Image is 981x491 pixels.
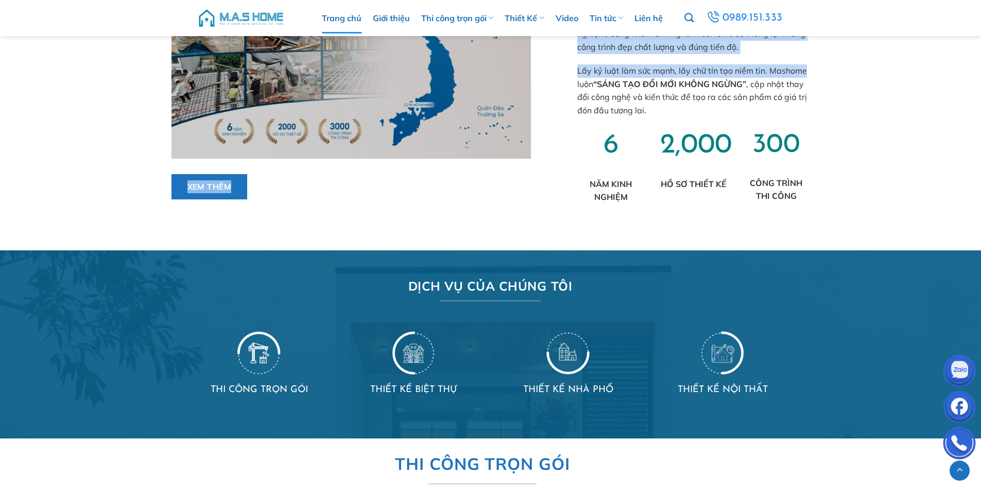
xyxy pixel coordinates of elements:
[634,3,663,33] a: Liên hệ
[590,179,632,202] strong: NĂM KINH NGHIỆM
[661,383,784,398] h4: THIẾT KẾ NỘI THẤT
[604,132,618,159] span: 6
[546,330,590,375] img: Trang chủ 66
[684,7,694,29] a: Tìm kiếm
[593,79,746,89] strong: “SÁNG TẠO ĐỔI MỚI KHÔNG NGỪNG”
[721,9,785,27] span: 0989.151.333
[352,330,475,398] a: Thiet ke chua co ten 39THIẾT KẾ BIỆT THỰ
[950,461,970,481] a: Lên đầu trang
[392,330,435,375] img: Trang chủ 65
[322,3,362,33] a: Trang chủ
[197,3,285,33] img: M.A.S HOME – Tổng Thầu Thiết Kế Và Xây Nhà Trọn Gói
[505,3,544,33] a: Thiết Kế
[171,174,248,199] a: Xem thêm
[373,3,410,33] a: Giới thiệu
[752,132,800,159] span: 300
[944,429,975,460] img: Phone
[944,393,975,424] img: Facebook
[661,179,727,189] strong: HỒ SƠ THIẾT KẾ
[197,383,321,398] h4: THI CÔNG TRỌN GÓI
[750,178,802,201] strong: CÔNG TRÌNH THI CÔNG
[197,330,321,398] a: Thiet ke chua co ten 38THI CÔNG TRỌN GÓI
[944,357,975,388] img: Zalo
[408,276,573,296] span: DỊCH VỤ CỦA CHÚNG TÔI
[352,383,475,398] h4: THIẾT KẾ BIỆT THỰ
[394,451,570,477] span: THI CÔNG TRỌN GÓI
[590,3,623,33] a: Tin tức
[506,383,630,398] h4: THIẾT KẾ NHÀ PHỐ
[187,180,232,193] span: Xem thêm
[237,330,281,375] img: Trang chủ 64
[703,8,786,28] a: 0989.151.333
[701,330,744,375] img: Trang chủ 67
[506,330,630,398] a: Thiet ke chua co ten 41THIẾT KẾ NHÀ PHỐ
[421,3,493,33] a: Thi công trọn gói
[661,330,784,398] a: Thiet ke chua co ten 42THIẾT KẾ NỘI THẤT
[660,132,731,159] span: 2,000
[577,65,807,115] span: Lấy kỷ luật làm sức mạnh, lấy chữ tín tạo niềm tin. Mashome luôn , cập nhật thay đổi công nghệ và...
[556,3,578,33] a: Video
